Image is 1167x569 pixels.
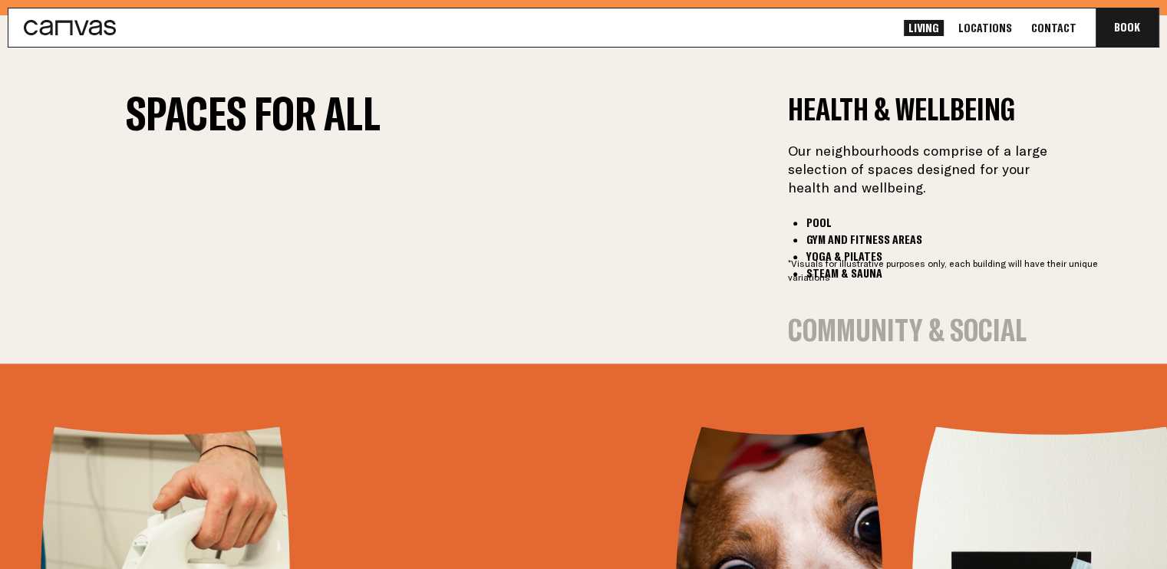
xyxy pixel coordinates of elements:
[806,214,1060,231] div: Pool
[788,142,1060,197] p: Our neighbourhoods comprise of a large selection of spaces designed for your health and wellbeing.
[904,20,944,36] a: Living
[806,265,1060,281] div: Steam & Sauna
[788,315,1027,344] button: Community & Social
[126,94,663,133] h2: Spaces For All
[788,94,1015,123] button: Health & Wellbeing
[1096,8,1159,47] button: Book
[806,231,1060,248] div: Gym and Fitness Areas
[1027,20,1081,36] a: Contact
[788,363,1037,392] button: Productivity & Work
[954,20,1017,36] a: Locations
[806,248,1060,265] div: Yoga & Pilates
